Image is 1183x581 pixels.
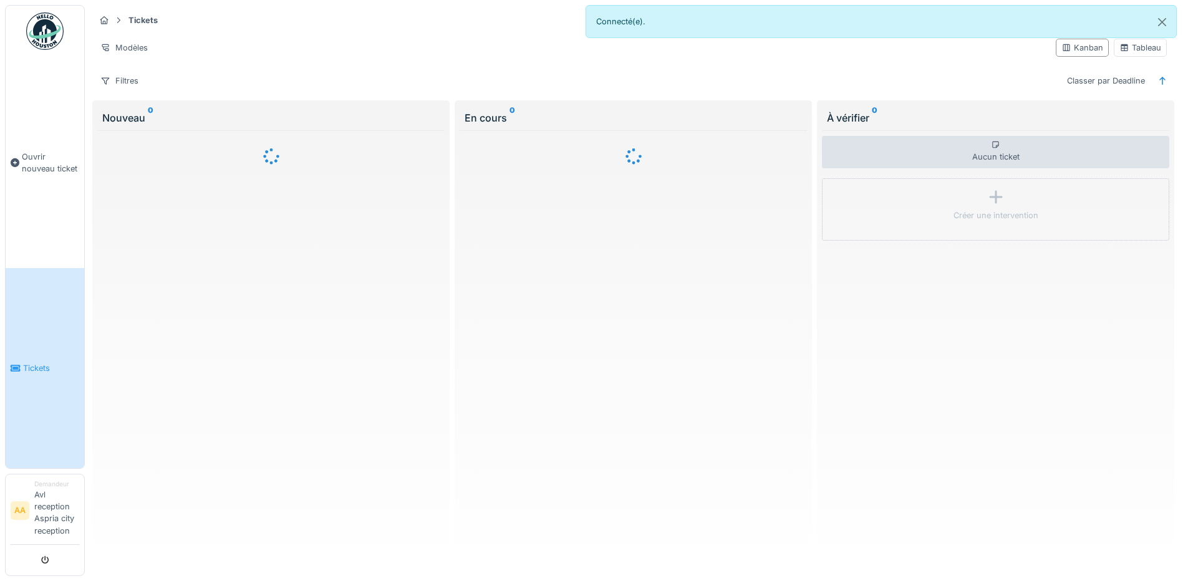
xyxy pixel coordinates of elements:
[23,362,79,374] span: Tickets
[22,151,79,175] span: Ouvrir nouveau ticket
[509,110,515,125] sup: 0
[872,110,877,125] sup: 0
[102,110,440,125] div: Nouveau
[26,12,64,50] img: Badge_color-CXgf-gQk.svg
[822,136,1169,168] div: Aucun ticket
[34,479,79,542] li: Avl reception Aspria city reception
[1119,42,1161,54] div: Tableau
[95,72,144,90] div: Filtres
[11,479,79,545] a: AA DemandeurAvl reception Aspria city reception
[1148,6,1176,39] button: Close
[586,5,1177,38] div: Connecté(e).
[465,110,802,125] div: En cours
[954,209,1038,221] div: Créer une intervention
[11,501,29,520] li: AA
[95,39,153,57] div: Modèles
[1061,72,1151,90] div: Classer par Deadline
[148,110,153,125] sup: 0
[827,110,1164,125] div: À vérifier
[6,57,84,268] a: Ouvrir nouveau ticket
[34,479,79,489] div: Demandeur
[1061,42,1103,54] div: Kanban
[6,268,84,468] a: Tickets
[123,14,163,26] strong: Tickets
